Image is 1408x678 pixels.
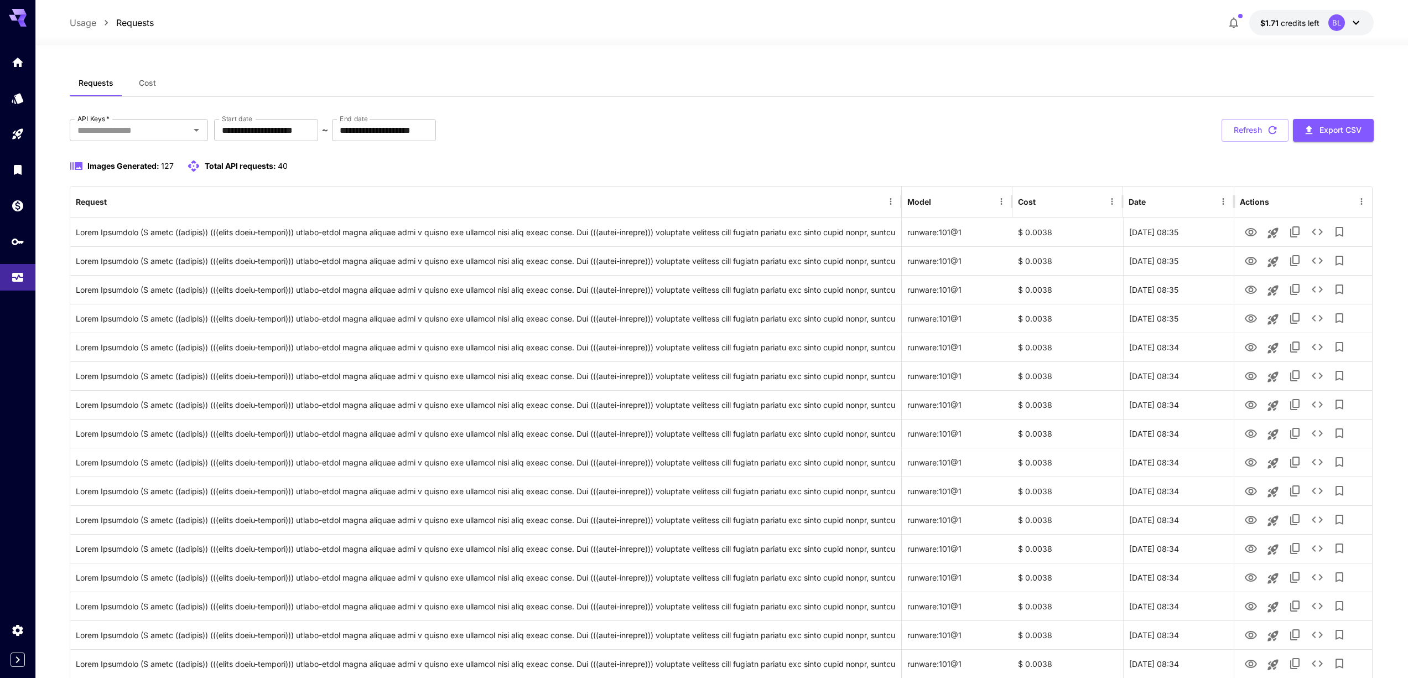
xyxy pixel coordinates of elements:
[1123,218,1234,246] div: 22 Aug, 2025 08:35
[1328,221,1350,243] button: Add to library
[1262,366,1284,388] button: Launch in playground
[1306,566,1328,588] button: See details
[1284,566,1306,588] button: Copy TaskUUID
[1012,649,1123,678] div: $ 0.0038
[1284,336,1306,358] button: Copy TaskUUID
[1328,365,1350,387] button: Add to library
[1262,567,1284,589] button: Launch in playground
[1284,394,1306,416] button: Copy TaskUUID
[1012,505,1123,534] div: $ 0.0038
[222,114,252,123] label: Start date
[77,114,110,123] label: API Keys
[322,123,328,137] p: ~
[1306,624,1328,646] button: See details
[1240,451,1262,473] button: View Image
[340,114,367,123] label: End date
[1012,218,1123,246] div: $ 0.0038
[902,246,1012,275] div: runware:101@1
[1328,250,1350,272] button: Add to library
[932,194,948,209] button: Sort
[1306,278,1328,301] button: See details
[902,218,1012,246] div: runware:101@1
[1123,592,1234,620] div: 22 Aug, 2025 08:34
[1328,537,1350,560] button: Add to library
[902,505,1012,534] div: runware:101@1
[1012,361,1123,390] div: $ 0.0038
[1328,480,1350,502] button: Add to library
[1260,17,1319,29] div: $1.7142
[1284,480,1306,502] button: Copy TaskUUID
[907,197,931,206] div: Model
[1240,197,1269,206] div: Actions
[1328,595,1350,617] button: Add to library
[1123,275,1234,304] div: 22 Aug, 2025 08:35
[902,275,1012,304] div: runware:101@1
[902,333,1012,361] div: runware:101@1
[76,420,896,448] div: Click to copy prompt
[902,563,1012,592] div: runware:101@1
[1284,537,1306,560] button: Copy TaskUUID
[902,649,1012,678] div: runware:101@1
[1123,246,1234,275] div: 22 Aug, 2025 08:35
[1328,451,1350,473] button: Add to library
[1262,251,1284,273] button: Launch in playground
[1328,278,1350,301] button: Add to library
[1328,509,1350,531] button: Add to library
[1262,337,1284,359] button: Launch in playground
[161,161,174,170] span: 127
[1306,509,1328,531] button: See details
[1328,653,1350,675] button: Add to library
[11,623,24,637] div: Settings
[1240,537,1262,560] button: View Image
[1012,390,1123,419] div: $ 0.0038
[1284,595,1306,617] button: Copy TaskUUID
[1123,390,1234,419] div: 22 Aug, 2025 08:34
[1123,333,1234,361] div: 22 Aug, 2025 08:34
[76,362,896,390] div: Click to copy prompt
[278,161,288,170] span: 40
[1215,194,1231,209] button: Menu
[1262,452,1284,474] button: Launch in playground
[11,235,24,249] div: API Keys
[1123,649,1234,678] div: 22 Aug, 2025 08:34
[1284,624,1306,646] button: Copy TaskUUID
[1012,477,1123,505] div: $ 0.0038
[70,16,154,29] nav: breadcrumb
[1240,652,1262,675] button: View Image
[1012,419,1123,448] div: $ 0.0038
[1328,422,1350,444] button: Add to library
[76,333,896,361] div: Click to copy prompt
[994,194,1009,209] button: Menu
[1284,422,1306,444] button: Copy TaskUUID
[1012,448,1123,477] div: $ 0.0038
[1262,222,1284,244] button: Launch in playground
[1012,333,1123,361] div: $ 0.0038
[1284,365,1306,387] button: Copy TaskUUID
[1012,534,1123,563] div: $ 0.0038
[1123,448,1234,477] div: 22 Aug, 2025 08:34
[76,621,896,649] div: Click to copy prompt
[76,448,896,477] div: Click to copy prompt
[76,592,896,620] div: Click to copy prompt
[76,391,896,419] div: Click to copy prompt
[902,592,1012,620] div: runware:101@1
[1306,307,1328,329] button: See details
[1012,304,1123,333] div: $ 0.0038
[1284,221,1306,243] button: Copy TaskUUID
[189,122,204,138] button: Open
[883,194,898,209] button: Menu
[1123,563,1234,592] div: 22 Aug, 2025 08:34
[1012,275,1123,304] div: $ 0.0038
[1328,14,1345,31] div: BL
[902,390,1012,419] div: runware:101@1
[1262,280,1284,302] button: Launch in playground
[1037,194,1052,209] button: Sort
[1123,419,1234,448] div: 22 Aug, 2025 08:34
[11,163,24,177] div: Library
[1240,335,1262,358] button: View Image
[79,78,113,88] span: Requests
[1262,423,1284,446] button: Launch in playground
[116,16,154,29] a: Requests
[1306,336,1328,358] button: See details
